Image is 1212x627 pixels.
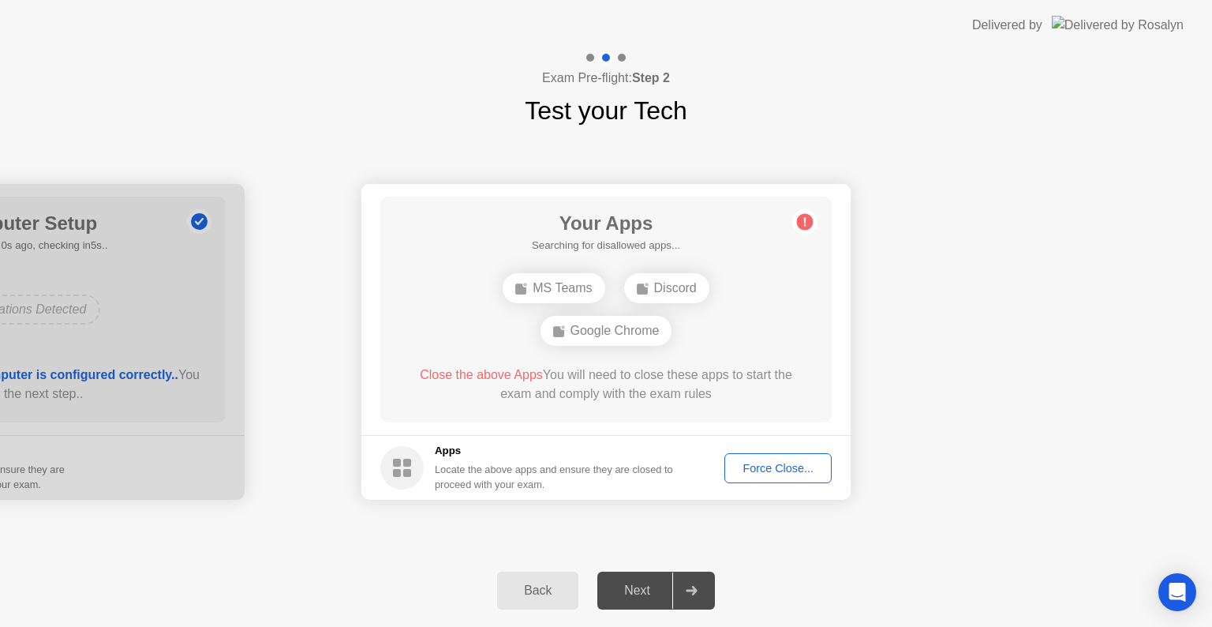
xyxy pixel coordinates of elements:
span: Close the above Apps [420,368,543,381]
div: Open Intercom Messenger [1158,573,1196,611]
img: Delivered by Rosalyn [1052,16,1184,34]
h5: Apps [435,443,674,459]
button: Force Close... [724,453,832,483]
h5: Searching for disallowed apps... [532,238,680,253]
div: Google Chrome [541,316,672,346]
div: Back [502,584,574,598]
button: Back [497,572,578,610]
div: Next [602,584,672,598]
h4: Exam Pre-flight: [542,69,670,88]
div: MS Teams [503,273,604,303]
b: Step 2 [632,71,670,84]
h1: Your Apps [532,209,680,238]
button: Next [597,572,715,610]
div: You will need to close these apps to start the exam and comply with the exam rules [403,366,810,404]
div: Discord [624,273,709,303]
div: Locate the above apps and ensure they are closed to proceed with your exam. [435,462,674,492]
div: Force Close... [730,462,826,475]
h1: Test your Tech [525,92,687,130]
div: Delivered by [972,16,1042,35]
